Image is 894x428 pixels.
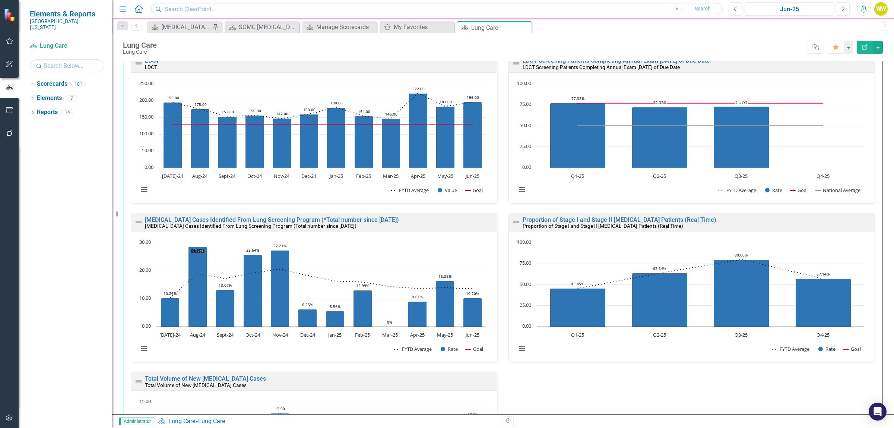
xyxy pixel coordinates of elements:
[37,80,67,88] a: Scorecards
[765,187,782,193] button: Show Rate
[247,173,262,179] text: Oct-24
[139,97,153,103] text: 200.00
[303,107,316,112] text: 160.00
[194,102,207,107] text: 175.00
[523,64,680,70] small: LDCT Screening Patients Completing Annual Exam [DATE] of Due Date
[329,173,343,179] text: Jan-25
[520,281,531,287] text: 50.00
[71,81,86,87] div: 181
[161,22,210,32] div: [MEDICAL_DATA] Services and Infusion Dashboard
[30,59,104,72] input: Search Below...
[576,101,825,104] g: Goal, series 3 of 4. Line with 4 data points.
[735,99,748,104] text: 73.05%
[522,164,531,170] text: 0.00
[653,331,666,338] text: Q2-25
[408,302,427,327] path: Apr-25, 9.00900901. Rate.
[719,187,757,193] button: Show FYTD Average
[394,22,452,32] div: My Favorites
[354,290,372,327] path: Feb-25, 12.98701299. Rate.
[817,271,830,277] text: 57.14%
[134,59,143,68] img: Not Defined
[275,406,285,411] text: 13.00
[164,102,182,168] path: Jul-24, 195. Value.
[463,298,482,327] path: Jun-25, 10.20408163. Rate.
[273,118,291,168] path: Nov-24, 147. Value.
[523,216,716,223] a: Proportion of Stage I and Stage II [MEDICAL_DATA] Patients (Real Time)
[874,2,888,16] button: WW
[465,331,479,338] text: Jun-25
[326,311,345,327] path: Jan-25, 5.55555556. Rate.
[508,213,875,363] div: Double-Click to Edit
[355,331,370,338] text: Feb-25
[192,173,208,179] text: Aug-24
[142,147,153,154] text: 50.00
[747,5,831,14] div: Jun-25
[550,260,851,327] g: Rate, series 2 of 3. Bar series with 4 bars.
[465,187,483,193] button: Show Goal
[145,375,266,382] a: Total Volume of New [MEDICAL_DATA] Cases
[735,252,748,258] text: 80.00%
[171,123,474,126] g: Goal, series 3 of 3. Line with 12 data points.
[123,49,157,55] div: Lung Care
[513,80,868,201] svg: Interactive chart
[131,213,497,363] div: Double-Click to Edit
[653,266,666,271] text: 63.64%
[300,331,316,338] text: Dec-24
[139,267,151,273] text: 20.00
[245,331,260,338] text: Oct-24
[226,22,297,32] a: SOMC [MEDICAL_DATA] & Infusion Services Summary Page
[550,289,606,327] path: Q1-25, 45.45454545. Rate.
[471,23,530,32] div: Lung Care
[412,294,423,299] text: 9.01%
[517,343,527,353] button: View chart menu, Chart
[571,331,584,338] text: Q1-25
[244,255,262,327] path: Oct-24, 25.64102564. Rate.
[440,99,452,104] text: 183.00
[271,251,289,327] path: Nov-24, 27.21088435. Rate.
[218,116,237,168] path: Sept-24, 153. Value.
[134,377,143,386] img: Not Defined
[684,4,721,14] button: Search
[139,130,153,137] text: 100.00
[790,187,808,193] button: Show Goal
[135,80,493,201] div: Chart. Highcharts interactive chart.
[145,216,399,223] a: [MEDICAL_DATA] Cases Identified From Lung Screening Program (*Total number since [DATE])
[550,84,824,168] g: Rate, series 2 of 4. Bar series with 4 bars.
[159,331,181,338] text: [DATE]-24
[300,114,318,168] path: Dec-24, 160. Value.
[508,54,875,204] div: Double-Click to Edit
[222,109,234,114] text: 153.00
[30,9,104,18] span: Elements & Reports
[161,298,180,327] path: Jul-24, 10.25641026. Rate.
[145,64,157,70] small: LDCT
[4,8,17,21] img: ClearPoint Strategy
[245,115,264,168] path: Oct-24, 156. Value.
[571,96,584,101] text: 77.32%
[550,103,606,168] path: Q1-25, 77.31629393. Rate.
[37,108,58,117] a: Reports
[394,346,432,352] button: Show FYTD Average
[190,331,206,338] text: Aug-24
[330,304,340,309] text: 5.56%
[135,239,493,360] div: Chart. Highcharts interactive chart.
[517,239,531,245] text: 100.00
[438,274,451,279] text: 16.39%
[382,331,398,338] text: Mar-25
[145,382,247,388] small: Total Volume of New [MEDICAL_DATA] Cases
[355,116,373,168] path: Feb-25, 154. Value.
[142,322,151,329] text: 0.00
[466,346,483,352] button: Show Goal
[517,80,531,86] text: 100.00
[463,102,482,168] path: Jun-25, 196. Value.
[512,59,521,68] img: Not Defined
[467,412,478,417] text: 12.00
[198,418,225,425] div: Lung Care
[653,173,666,179] text: Q2-25
[158,417,497,426] div: »
[169,318,172,321] g: Goal, series 3 of 3. Line with 12 data points.
[391,187,429,193] button: Show FYTD Average
[735,331,748,338] text: Q3-25
[301,173,317,179] text: Dec-24
[249,108,261,113] text: 156.00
